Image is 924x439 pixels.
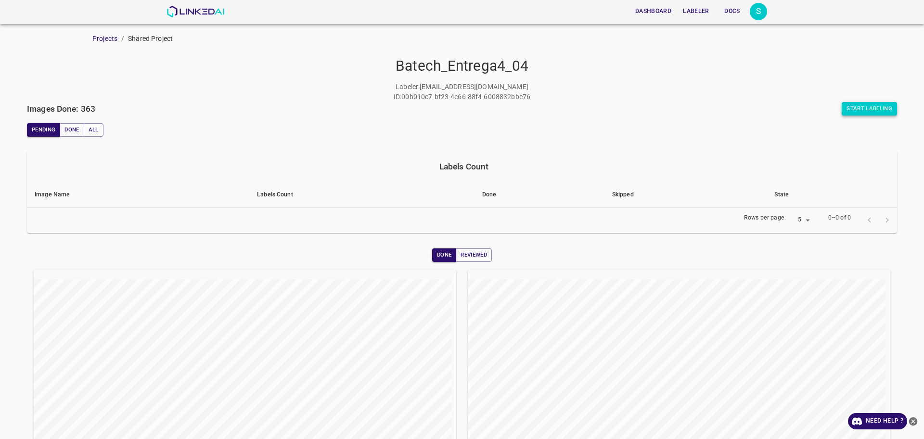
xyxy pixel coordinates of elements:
div: S [750,3,767,20]
th: Labels Count [249,182,475,208]
h6: Images Done: 363 [27,102,95,116]
li: / [121,34,124,44]
a: Need Help ? [848,413,907,429]
p: Labeler : [396,82,420,92]
a: Dashboard [629,1,677,21]
button: Start Labeling [842,102,897,116]
button: Labeler [679,3,713,19]
th: Done [475,182,604,208]
h4: Batech_Entrega4_04 [27,57,897,75]
a: Projects [92,35,117,42]
button: All [84,123,103,137]
th: Skipped [604,182,767,208]
div: Labels Count [35,160,893,173]
th: Image Name [27,182,249,208]
button: close-help [907,413,919,429]
th: State [767,182,897,208]
button: Dashboard [631,3,675,19]
button: Open settings [750,3,767,20]
div: 5 [790,214,813,227]
button: Done [60,123,84,137]
a: Docs [715,1,750,21]
p: ID : [394,92,401,102]
button: Reviewed [456,248,492,262]
button: Docs [717,3,748,19]
nav: breadcrumb [92,34,924,44]
a: Labeler [677,1,715,21]
p: 0–0 of 0 [828,214,851,222]
p: Shared Project [128,34,173,44]
p: Rows per page: [744,214,786,222]
p: [EMAIL_ADDRESS][DOMAIN_NAME] [420,82,528,92]
button: Pending [27,123,60,137]
button: Done [432,248,456,262]
p: 00b010e7-bf23-4c66-88f4-6008832bbe76 [401,92,530,102]
img: LinkedAI [167,6,225,17]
